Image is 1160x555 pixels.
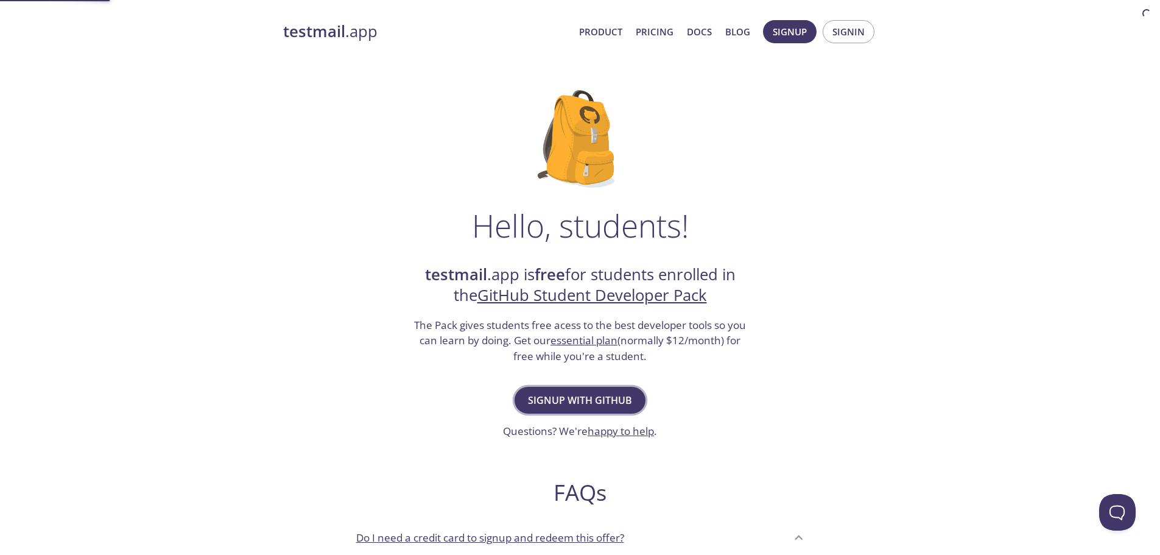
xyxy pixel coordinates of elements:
h2: .app is for students enrolled in the [413,264,748,306]
a: Product [579,24,622,40]
span: Signup with GitHub [528,392,632,409]
strong: free [535,264,565,285]
button: Signin [823,20,874,43]
div: Do I need a credit card to signup and redeem this offer? [346,521,814,554]
img: github-student-backpack.png [538,90,622,188]
p: Do I need a credit card to signup and redeem this offer? [356,530,624,546]
a: happy to help [588,424,654,438]
a: Pricing [636,24,673,40]
button: Signup [763,20,817,43]
span: Signin [832,24,865,40]
a: Blog [725,24,750,40]
strong: testmail [283,21,345,42]
iframe: Help Scout Beacon - Open [1099,494,1136,531]
h2: FAQs [346,479,814,506]
a: Docs [687,24,712,40]
a: essential plan [550,333,617,347]
h3: The Pack gives students free acess to the best developer tools so you can learn by doing. Get our... [413,317,748,364]
button: Signup with GitHub [515,387,645,414]
h1: Hello, students! [472,207,689,244]
strong: testmail [425,264,487,285]
a: GitHub Student Developer Pack [477,285,707,306]
span: Signup [773,24,807,40]
h3: Questions? We're . [503,423,657,439]
a: testmail.app [283,21,569,42]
